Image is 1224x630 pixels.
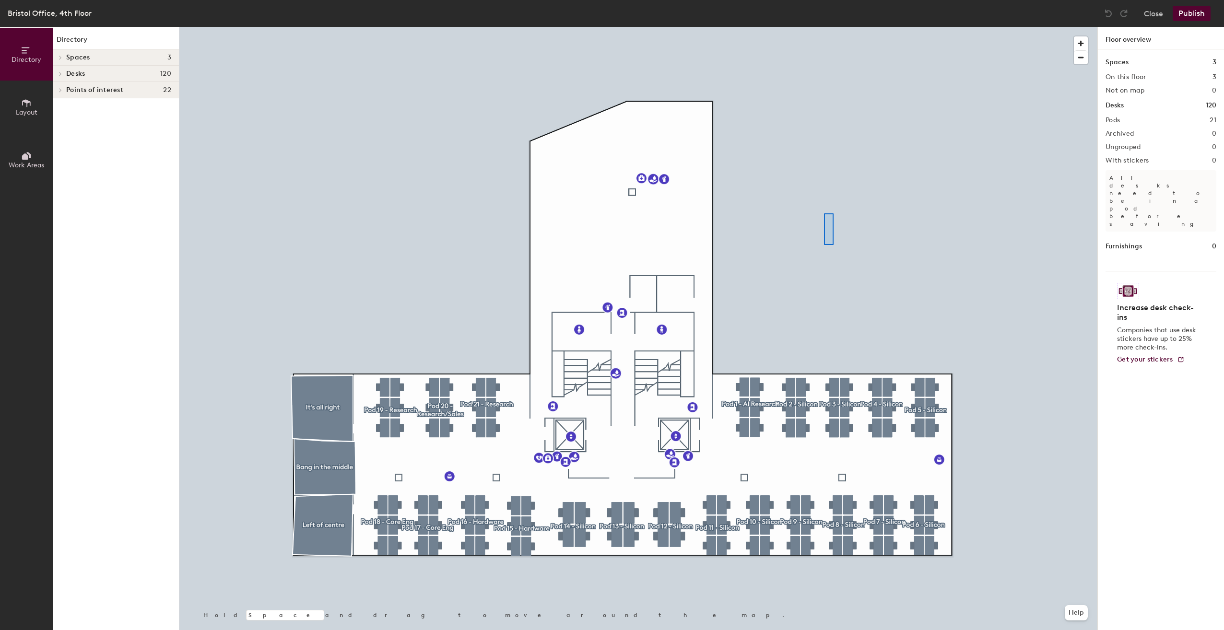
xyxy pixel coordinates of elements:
h2: With stickers [1106,157,1149,164]
h1: 120 [1206,100,1216,111]
p: Companies that use desk stickers have up to 25% more check-ins. [1117,326,1199,352]
span: Work Areas [9,161,44,169]
span: Points of interest [66,86,123,94]
span: 120 [160,70,171,78]
img: Undo [1104,9,1113,18]
span: Desks [66,70,85,78]
h1: Desks [1106,100,1124,111]
h2: Archived [1106,130,1134,138]
h2: Pods [1106,117,1120,124]
h2: 3 [1212,73,1216,81]
h1: 3 [1212,57,1216,68]
h2: Not on map [1106,87,1144,94]
div: Bristol Office, 4th Floor [8,7,92,19]
h2: On this floor [1106,73,1146,81]
span: Get your stickers [1117,355,1173,363]
h2: Ungrouped [1106,143,1141,151]
button: Close [1144,6,1163,21]
h1: 0 [1212,241,1216,252]
button: Help [1065,605,1088,620]
h2: 0 [1212,143,1216,151]
h4: Increase desk check-ins [1117,303,1199,322]
span: 3 [167,54,171,61]
a: Get your stickers [1117,356,1185,364]
button: Publish [1173,6,1211,21]
span: 22 [163,86,171,94]
h1: Spaces [1106,57,1129,68]
img: Sticker logo [1117,283,1139,299]
h1: Floor overview [1098,27,1224,49]
h1: Furnishings [1106,241,1142,252]
h2: 0 [1212,130,1216,138]
img: Redo [1119,9,1129,18]
h1: Directory [53,35,179,49]
span: Spaces [66,54,90,61]
h2: 21 [1210,117,1216,124]
span: Directory [12,56,41,64]
p: All desks need to be in a pod before saving [1106,170,1216,232]
span: Layout [16,108,37,117]
h2: 0 [1212,87,1216,94]
h2: 0 [1212,157,1216,164]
